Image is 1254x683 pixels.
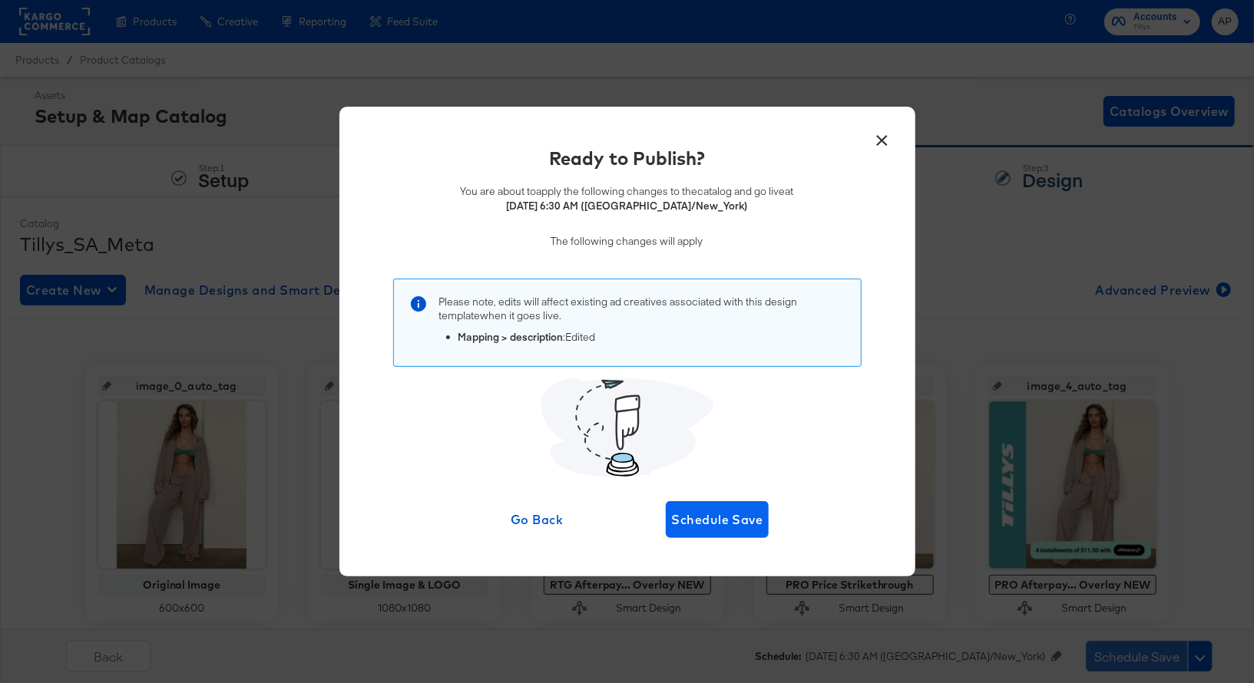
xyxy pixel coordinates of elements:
[672,509,763,530] span: Schedule Save
[458,330,564,344] strong: Mapping > description
[439,295,845,323] p: Please note, edits will affect existing ad creatives associated with this design template when it...
[485,501,589,538] button: Go Back
[869,122,896,150] button: ×
[461,234,794,249] p: The following changes will apply
[666,501,769,538] button: Schedule Save
[458,330,845,345] li: : Edited
[491,509,583,530] span: Go Back
[549,145,705,171] div: Ready to Publish?
[461,184,794,213] p: You are about to apply the following changes to the catalog and go live at
[506,199,748,213] strong: [DATE] 6:30 AM ([GEOGRAPHIC_DATA]/New_York)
